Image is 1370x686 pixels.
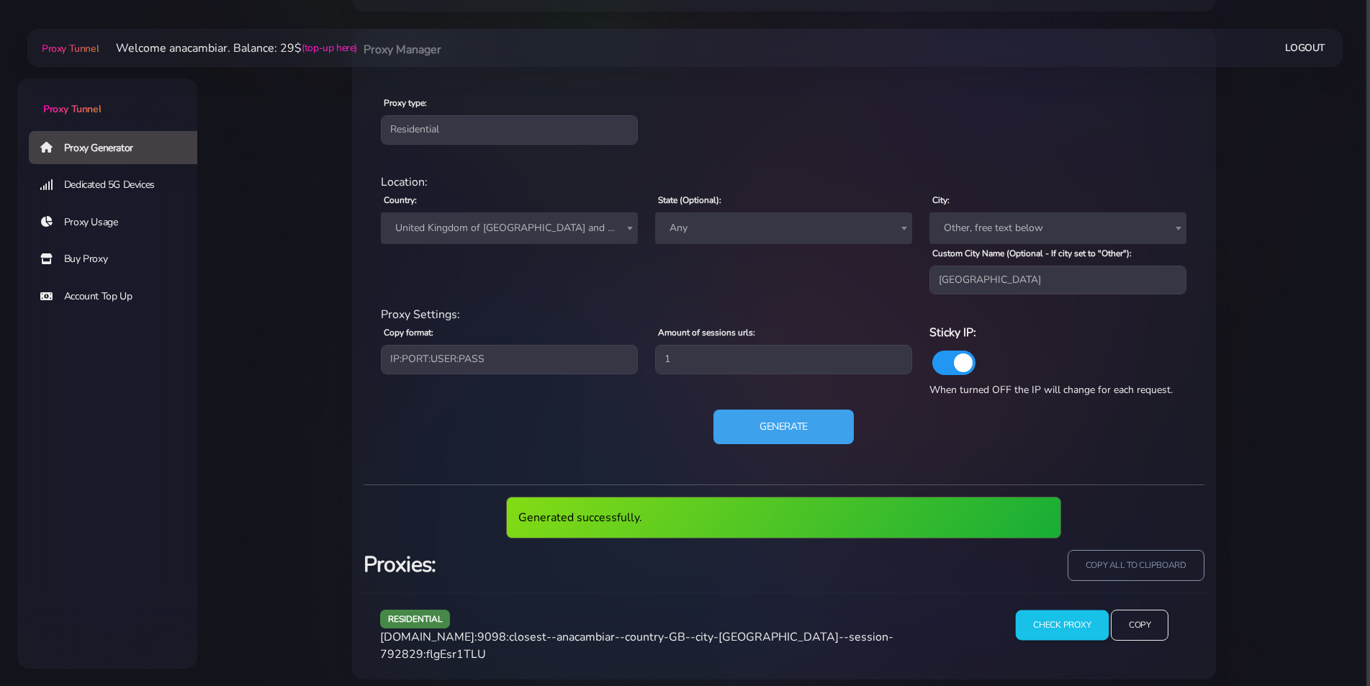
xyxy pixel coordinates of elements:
a: Proxy Tunnel [17,78,197,117]
span: United Kingdom of Great Britain and Northern Ireland [381,212,638,244]
input: copy all to clipboard [1068,550,1204,581]
div: Proxy Settings: [372,306,1196,323]
label: State (Optional): [658,194,721,207]
span: Any [664,218,903,238]
a: Proxy Tunnel [39,37,99,60]
div: Location: [372,173,1196,191]
button: Generate [713,410,854,444]
a: Buy Proxy [29,243,209,276]
span: United Kingdom of Great Britain and Northern Ireland [389,218,629,238]
label: Proxy type: [384,96,427,109]
a: Logout [1285,35,1325,61]
span: Proxy Tunnel [43,102,101,116]
span: Other, free text below [938,218,1178,238]
span: Other, free text below [929,212,1186,244]
label: City: [932,194,950,207]
a: (top-up here) [302,40,357,55]
a: Account Top Up [29,280,209,313]
span: When turned OFF the IP will change for each request. [929,383,1173,397]
label: Country: [384,194,417,207]
input: Check Proxy [1016,610,1109,641]
a: Dedicated 5G Devices [29,168,209,202]
a: Proxy Generator [29,131,209,164]
label: Copy format: [384,326,433,339]
label: Amount of sessions urls: [658,326,755,339]
div: Generated successfully. [506,497,1061,538]
span: residential [380,610,451,628]
label: Custom City Name (Optional - If city set to "Other"): [932,247,1132,260]
li: Welcome anacambiar. Balance: 29$ [99,40,357,57]
span: Any [655,212,912,244]
input: City [929,266,1186,294]
h3: Proxies: [364,550,775,579]
input: Copy [1111,610,1168,641]
a: Proxy Usage [29,206,209,239]
span: Proxy Tunnel [42,42,99,55]
iframe: Webchat Widget [1300,616,1352,668]
h6: Sticky IP: [929,323,1186,342]
span: [DOMAIN_NAME]:9098:closest--anacambiar--country-GB--city-[GEOGRAPHIC_DATA]--session-792829:flgEsr... [380,629,893,662]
